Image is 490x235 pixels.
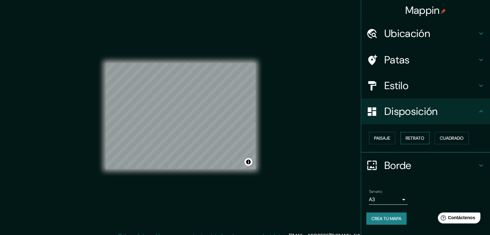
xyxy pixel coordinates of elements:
font: Disposición [384,105,437,118]
div: Patas [361,47,490,73]
font: Paisaje [374,135,390,141]
font: Patas [384,53,410,67]
font: Retrato [406,135,424,141]
div: A3 [369,194,408,205]
div: Borde [361,153,490,178]
img: pin-icon.png [441,9,446,14]
div: Estilo [361,73,490,99]
font: Estilo [384,79,408,92]
canvas: Mapa [106,63,255,169]
div: Ubicación [361,21,490,46]
font: Borde [384,159,411,172]
font: Ubicación [384,27,430,40]
button: Retrato [400,132,429,144]
div: Disposición [361,99,490,124]
button: Crea tu mapa [366,212,407,225]
font: Cuadrado [440,135,464,141]
button: Paisaje [369,132,395,144]
iframe: Lanzador de widgets de ayuda [433,210,483,228]
button: Activar o desactivar atribución [245,158,252,166]
button: Cuadrado [435,132,469,144]
font: Tamaño [369,189,382,194]
font: Crea tu mapa [371,216,401,221]
font: A3 [369,196,375,203]
font: Mappin [405,4,440,17]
